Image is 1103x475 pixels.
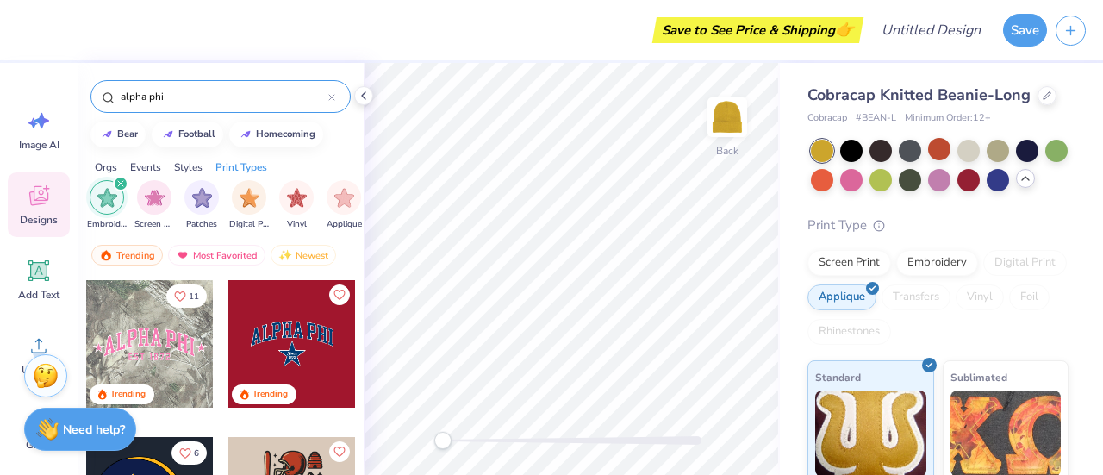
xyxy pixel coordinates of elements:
[807,250,891,276] div: Screen Print
[229,122,323,147] button: homecoming
[19,138,59,152] span: Image AI
[271,245,336,266] div: Newest
[134,180,174,231] div: filter for Screen Print
[252,388,288,401] div: Trending
[90,122,146,147] button: bear
[215,159,267,175] div: Print Types
[956,284,1004,310] div: Vinyl
[868,13,994,47] input: Untitled Design
[130,159,161,175] div: Events
[278,249,292,261] img: newest.gif
[145,188,165,208] img: Screen Print Image
[279,180,314,231] div: filter for Vinyl
[99,249,113,261] img: trending.gif
[22,363,56,377] span: Upload
[168,245,265,266] div: Most Favorited
[63,422,125,438] strong: Need help?
[18,288,59,302] span: Add Text
[229,218,269,231] span: Digital Print
[119,88,328,105] input: Try "Alpha"
[194,449,199,458] span: 6
[905,111,991,126] span: Minimum Order: 12 +
[110,388,146,401] div: Trending
[189,292,199,301] span: 11
[152,122,223,147] button: football
[161,129,175,140] img: trend_line.gif
[657,17,859,43] div: Save to See Price & Shipping
[950,368,1007,386] span: Sublimated
[117,129,138,139] div: bear
[184,180,219,231] button: filter button
[710,100,745,134] img: Back
[807,216,1069,235] div: Print Type
[327,180,362,231] button: filter button
[807,111,847,126] span: Cobracap
[716,143,738,159] div: Back
[287,188,307,208] img: Vinyl Image
[176,249,190,261] img: most_fav.gif
[87,218,127,231] span: Embroidery
[192,188,212,208] img: Patches Image
[239,129,252,140] img: trend_line.gif
[807,84,1031,105] span: Cobracap Knitted Beanie-Long
[434,432,452,449] div: Accessibility label
[174,159,203,175] div: Styles
[815,368,861,386] span: Standard
[882,284,950,310] div: Transfers
[134,218,174,231] span: Screen Print
[1003,14,1047,47] button: Save
[184,180,219,231] div: filter for Patches
[807,284,876,310] div: Applique
[100,129,114,140] img: trend_line.gif
[287,218,307,231] span: Vinyl
[134,180,174,231] button: filter button
[91,245,163,266] div: Trending
[20,213,58,227] span: Designs
[835,19,854,40] span: 👉
[240,188,259,208] img: Digital Print Image
[95,159,117,175] div: Orgs
[97,188,117,208] img: Embroidery Image
[329,441,350,462] button: Like
[279,180,314,231] button: filter button
[856,111,896,126] span: # BEAN-L
[1009,284,1050,310] div: Foil
[229,180,269,231] button: filter button
[807,319,891,345] div: Rhinestones
[87,180,127,231] button: filter button
[327,218,362,231] span: Applique
[229,180,269,231] div: filter for Digital Print
[329,284,350,305] button: Like
[87,180,127,231] div: filter for Embroidery
[166,284,207,308] button: Like
[186,218,217,231] span: Patches
[896,250,978,276] div: Embroidery
[327,180,362,231] div: filter for Applique
[178,129,215,139] div: football
[983,250,1067,276] div: Digital Print
[171,441,207,465] button: Like
[334,188,354,208] img: Applique Image
[256,129,315,139] div: homecoming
